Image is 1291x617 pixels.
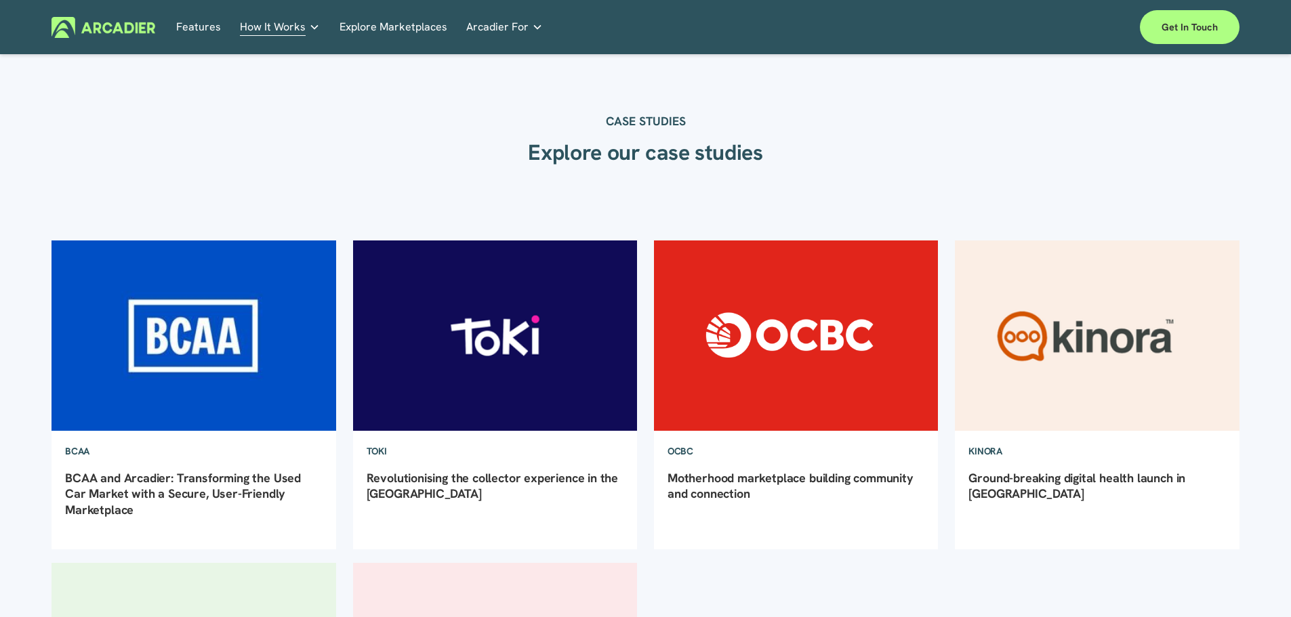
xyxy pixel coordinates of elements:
[1140,10,1239,44] a: Get in touch
[65,470,301,517] a: BCAA and Arcadier: Transforming the Used Car Market with a Secure, User-Friendly Marketplace
[466,18,529,37] span: Arcadier For
[240,18,306,37] span: How It Works
[954,240,1241,431] img: Ground-breaking digital health launch in Australia
[50,240,337,431] img: BCAA and Arcadier: Transforming the Used Car Market with a Secure, User-Friendly Marketplace
[367,470,619,501] a: Revolutionising the collector experience in the [GEOGRAPHIC_DATA]
[52,431,103,471] a: BCAA
[52,17,155,38] img: Arcadier
[606,113,686,129] strong: CASE STUDIES
[955,431,1015,471] a: Kinora
[240,17,320,38] a: folder dropdown
[668,470,914,501] a: Motherhood marketplace building community and connection
[353,431,401,471] a: TOKI
[653,240,940,431] img: Motherhood marketplace building community and connection
[528,138,762,167] strong: Explore our case studies
[466,17,543,38] a: folder dropdown
[654,431,707,471] a: OCBC
[351,240,638,431] img: Revolutionising the collector experience in the Philippines
[340,17,447,38] a: Explore Marketplaces
[968,470,1185,501] a: Ground-breaking digital health launch in [GEOGRAPHIC_DATA]
[176,17,221,38] a: Features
